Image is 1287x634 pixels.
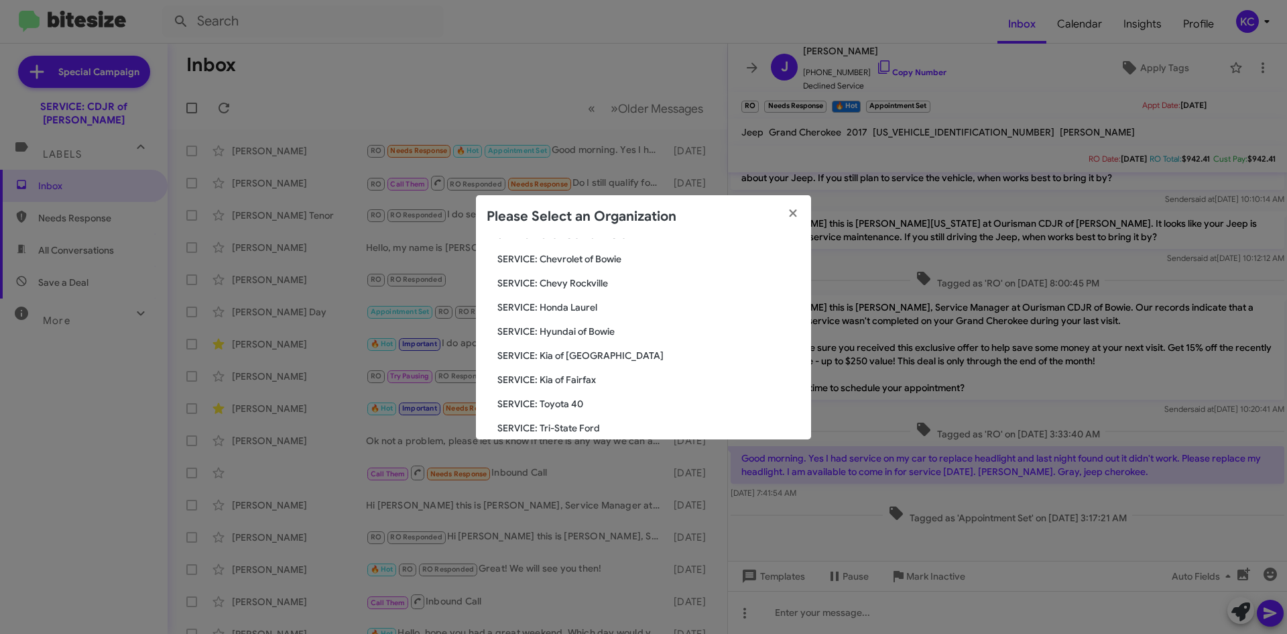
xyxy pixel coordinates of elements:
span: SERVICE: Toyota 40 [497,397,800,411]
span: SERVICE: Kia of [GEOGRAPHIC_DATA] [497,349,800,362]
span: SERVICE: Hyundai of Bowie [497,325,800,338]
span: SERVICE: Tri-State Ford [497,421,800,435]
h2: Please Select an Organization [487,206,676,227]
span: SERVICE: Chevy Rockville [497,276,800,290]
span: SERVICE: Honda Laurel [497,301,800,314]
span: SERVICE: Kia of Fairfax [497,373,800,386]
span: SERVICE: Chevrolet of Bowie [497,252,800,266]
